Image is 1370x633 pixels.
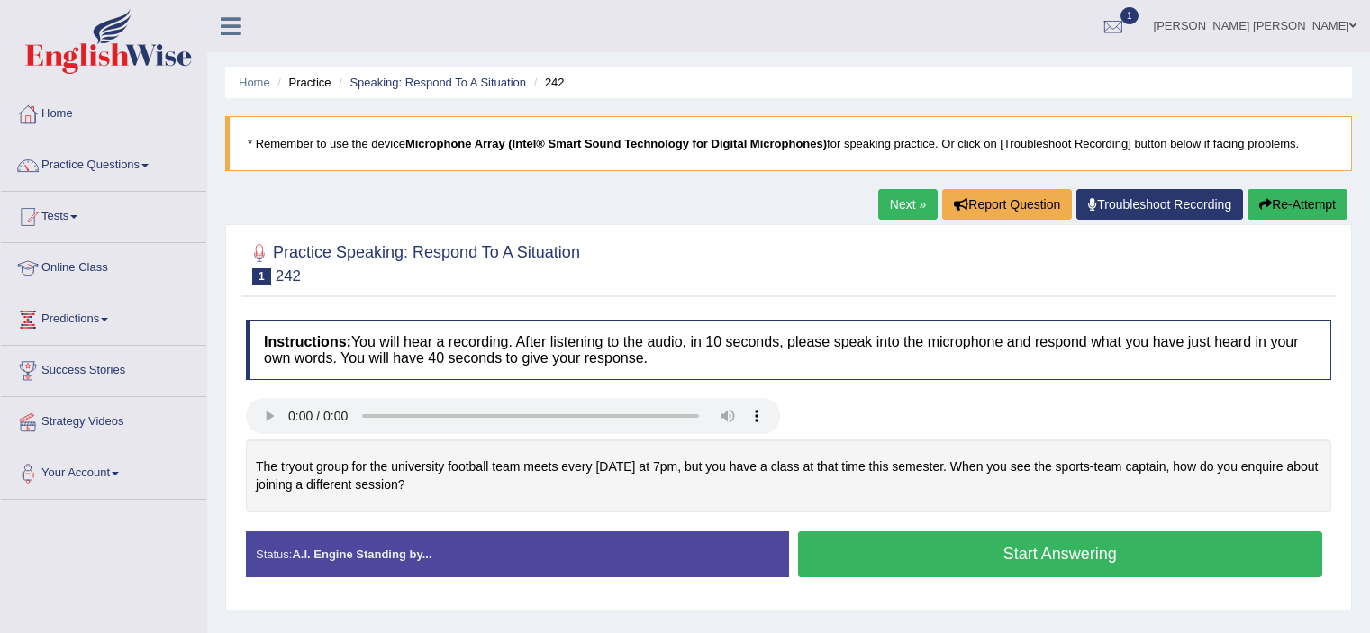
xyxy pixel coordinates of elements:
a: Speaking: Respond To A Situation [349,76,526,89]
b: Microphone Array (Intel® Smart Sound Technology for Digital Microphones) [405,137,827,150]
button: Report Question [942,189,1072,220]
strong: A.I. Engine Standing by... [292,547,431,561]
blockquote: * Remember to use the device for speaking practice. Or click on [Troubleshoot Recording] button b... [225,116,1352,171]
a: Success Stories [1,346,206,391]
h2: Practice Speaking: Respond To A Situation [246,240,580,285]
a: Next » [878,189,938,220]
a: Home [1,89,206,134]
h4: You will hear a recording. After listening to the audio, in 10 seconds, please speak into the mic... [246,320,1331,380]
span: 1 [1120,7,1139,24]
div: The tryout group for the university football team meets every [DATE] at 7pm, but you have a class... [246,439,1331,512]
a: Predictions [1,294,206,339]
a: Troubleshoot Recording [1076,189,1243,220]
small: 242 [276,267,301,285]
span: 1 [252,268,271,285]
a: Home [239,76,270,89]
button: Start Answering [798,531,1323,577]
a: Tests [1,192,206,237]
li: 242 [530,74,565,91]
li: Practice [273,74,331,91]
a: Your Account [1,448,206,493]
a: Online Class [1,243,206,288]
button: Re-Attempt [1248,189,1347,220]
a: Strategy Videos [1,397,206,442]
a: Practice Questions [1,140,206,185]
b: Instructions: [264,334,351,349]
div: Status: [246,531,789,577]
